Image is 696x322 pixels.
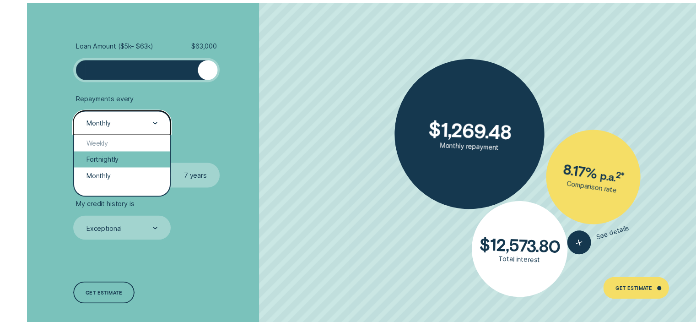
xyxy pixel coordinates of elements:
div: Weekly [74,135,169,151]
a: Get estimate [73,281,134,303]
span: My credit history is [76,199,134,207]
span: Loan Amount ( $5k - $63k ) [76,42,153,50]
a: Get Estimate [603,277,669,299]
button: See details [565,216,632,257]
div: Monthly [74,167,169,184]
div: Monthly [86,119,111,127]
div: Fortnightly [74,151,169,168]
span: $ 63,000 [191,42,217,50]
label: 7 years [171,163,220,187]
span: Repayments every [76,94,134,103]
div: Exceptional [86,224,122,232]
span: See details [595,224,630,241]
